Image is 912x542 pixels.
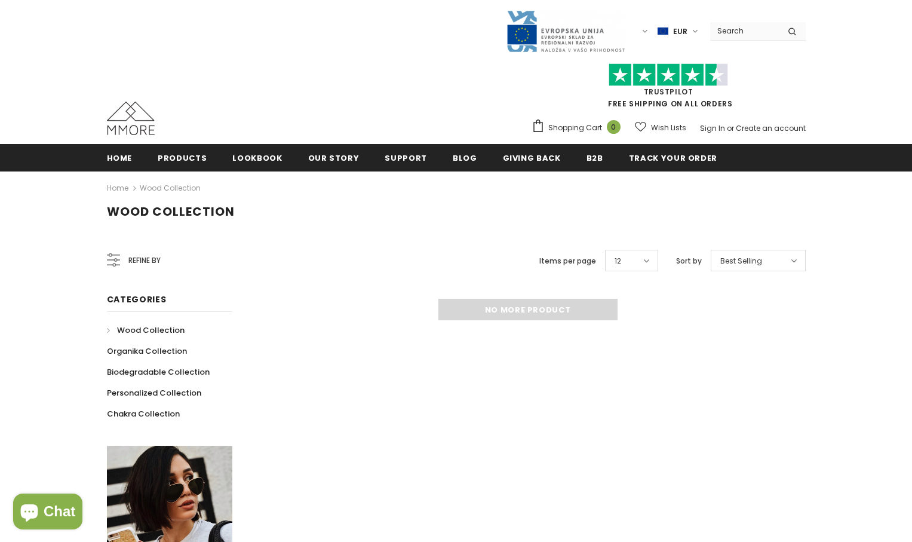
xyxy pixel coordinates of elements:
[673,26,687,38] span: EUR
[128,254,161,267] span: Refine by
[635,117,686,138] a: Wish Lists
[158,152,207,164] span: Products
[107,102,155,135] img: MMORE Cases
[107,345,187,357] span: Organika Collection
[629,144,717,171] a: Track your order
[586,152,603,164] span: B2B
[710,22,779,39] input: Search Site
[107,403,180,424] a: Chakra Collection
[107,152,133,164] span: Home
[651,122,686,134] span: Wish Lists
[232,152,282,164] span: Lookbook
[107,144,133,171] a: Home
[107,203,235,220] span: Wood Collection
[503,152,561,164] span: Giving back
[700,123,725,133] a: Sign In
[503,144,561,171] a: Giving back
[532,119,627,137] a: Shopping Cart 0
[736,123,806,133] a: Create an account
[615,255,621,267] span: 12
[158,144,207,171] a: Products
[607,120,621,134] span: 0
[586,144,603,171] a: B2B
[308,144,360,171] a: Our Story
[107,181,128,195] a: Home
[676,255,702,267] label: Sort by
[453,152,477,164] span: Blog
[107,366,210,378] span: Biodegradable Collection
[506,26,625,36] a: Javni Razpis
[506,10,625,53] img: Javni Razpis
[720,255,762,267] span: Best Selling
[107,341,187,362] a: Organika Collection
[539,255,596,267] label: Items per page
[644,87,693,97] a: Trustpilot
[629,152,717,164] span: Track your order
[107,387,201,399] span: Personalized Collection
[140,183,201,193] a: Wood Collection
[609,63,728,87] img: Trust Pilot Stars
[10,494,86,532] inbox-online-store-chat: Shopify online store chat
[532,69,806,109] span: FREE SHIPPING ON ALL ORDERS
[548,122,602,134] span: Shopping Cart
[385,144,427,171] a: support
[107,408,180,419] span: Chakra Collection
[107,382,201,403] a: Personalized Collection
[107,293,167,305] span: Categories
[107,362,210,382] a: Biodegradable Collection
[117,324,185,336] span: Wood Collection
[107,320,185,341] a: Wood Collection
[232,144,282,171] a: Lookbook
[308,152,360,164] span: Our Story
[385,152,427,164] span: support
[727,123,734,133] span: or
[453,144,477,171] a: Blog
